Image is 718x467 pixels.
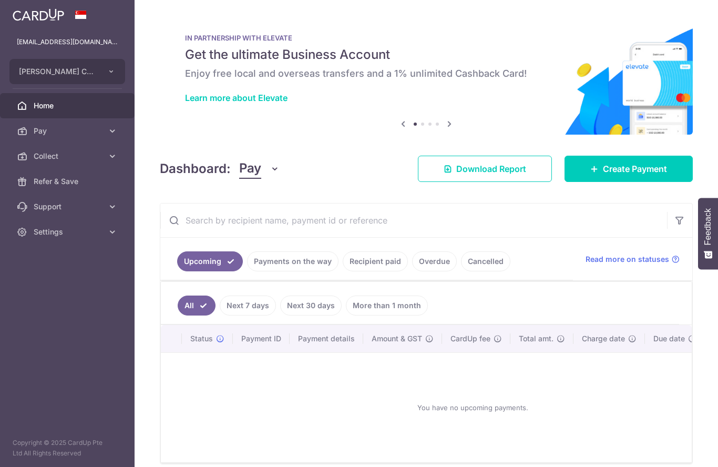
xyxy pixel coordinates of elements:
a: Create Payment [565,156,693,182]
a: Read more on statuses [586,254,680,265]
a: Next 30 days [280,296,342,316]
a: Next 7 days [220,296,276,316]
span: Read more on statuses [586,254,669,265]
span: Collect [34,151,103,161]
span: Refer & Save [34,176,103,187]
span: Support [34,201,103,212]
a: All [178,296,216,316]
button: [PERSON_NAME] Cafe [9,59,125,84]
p: IN PARTNERSHIP WITH ELEVATE [185,34,668,42]
h4: Dashboard: [160,159,231,178]
a: Learn more about Elevate [185,93,288,103]
span: Pay [34,126,103,136]
span: Feedback [703,208,713,245]
span: Settings [34,227,103,237]
img: CardUp [13,8,64,21]
button: Pay [239,159,280,179]
a: More than 1 month [346,296,428,316]
span: Amount & GST [372,333,422,344]
span: CardUp fee [450,333,490,344]
span: Charge date [582,333,625,344]
a: Overdue [412,251,457,271]
span: Pay [239,159,261,179]
th: Payment ID [233,325,290,352]
img: Renovation banner [160,17,693,135]
a: Recipient paid [343,251,408,271]
h6: Enjoy free local and overseas transfers and a 1% unlimited Cashback Card! [185,67,668,80]
a: Cancelled [461,251,510,271]
a: Upcoming [177,251,243,271]
a: Download Report [418,156,552,182]
span: Status [190,333,213,344]
span: [PERSON_NAME] Cafe [19,66,97,77]
a: Payments on the way [247,251,339,271]
th: Payment details [290,325,363,352]
span: Create Payment [603,163,667,175]
p: [EMAIL_ADDRESS][DOMAIN_NAME] [17,37,118,47]
span: Total amt. [519,333,553,344]
button: Feedback - Show survey [698,198,718,269]
span: Download Report [456,163,526,175]
input: Search by recipient name, payment id or reference [160,204,667,237]
span: Due date [653,333,685,344]
span: Home [34,100,103,111]
h5: Get the ultimate Business Account [185,46,668,63]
